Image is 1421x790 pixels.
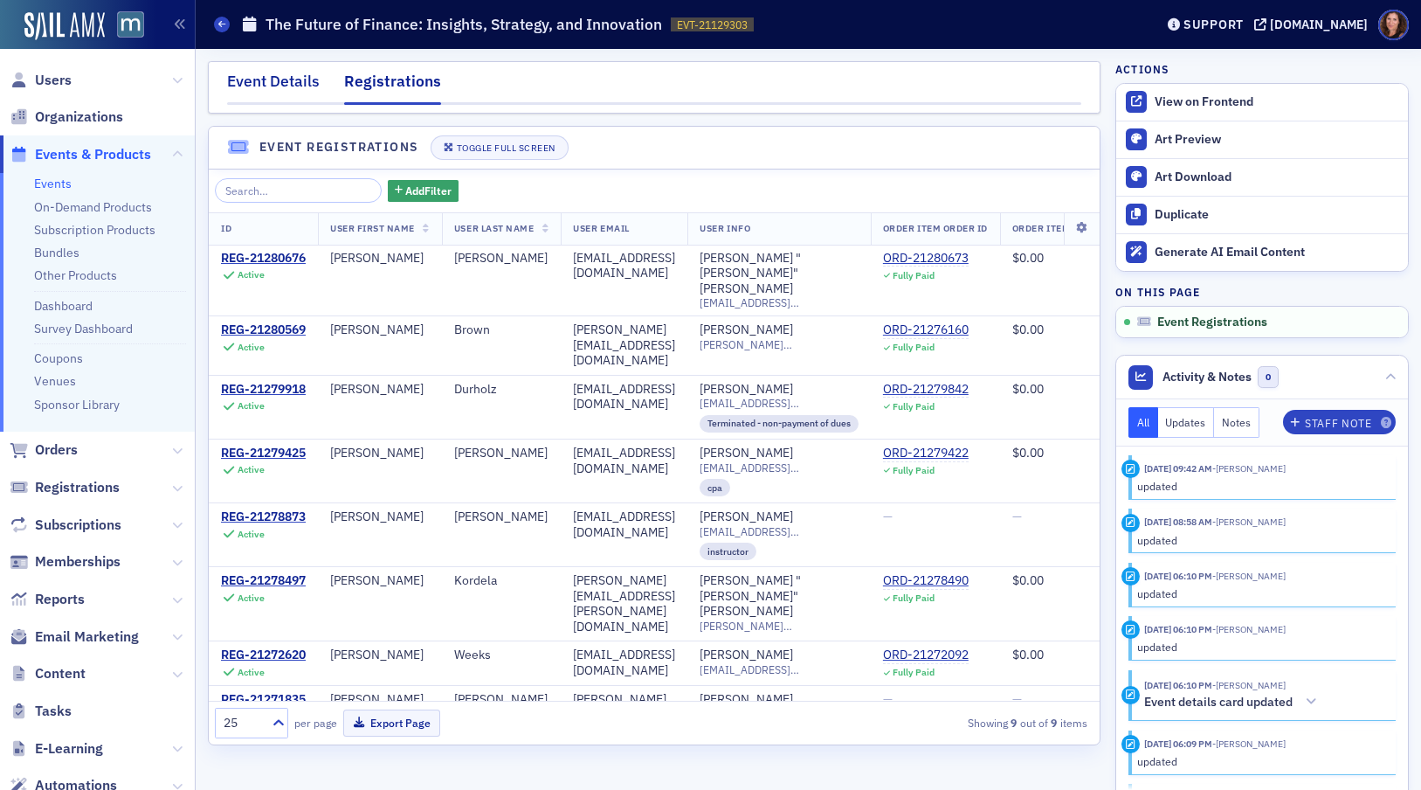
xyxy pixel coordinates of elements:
[259,138,419,156] h4: Event Registrations
[1144,679,1212,691] time: 8/14/2025 06:10 PM
[883,222,988,234] span: Order Item Order ID
[221,509,306,525] a: REG-21278873
[221,692,306,708] div: REG-21271835
[1270,17,1368,32] div: [DOMAIN_NAME]
[893,592,935,604] div: Fully Paid
[1144,570,1212,582] time: 8/14/2025 06:10 PM
[238,667,265,678] div: Active
[221,251,306,267] a: REG-21280676
[238,342,265,353] div: Active
[893,401,935,412] div: Fully Paid
[1012,647,1044,662] span: $0.00
[34,298,93,314] a: Dashboard
[10,590,85,609] a: Reports
[238,529,265,540] div: Active
[883,648,969,663] div: ORD-21272092
[700,525,859,538] span: [EMAIL_ADDRESS][DOMAIN_NAME]
[1258,366,1280,388] span: 0
[1212,679,1286,691] span: Natalie Antonakas
[35,590,85,609] span: Reports
[1012,691,1022,707] span: —
[700,509,793,525] a: [PERSON_NAME]
[883,382,969,398] a: ORD-21279842
[883,509,893,524] span: —
[1115,61,1169,77] h4: Actions
[221,322,306,338] a: REG-21280569
[10,516,121,535] a: Subscriptions
[34,267,117,283] a: Other Products
[330,509,430,525] div: [PERSON_NAME]
[34,321,133,336] a: Survey Dashboard
[700,222,750,234] span: User Info
[24,12,105,40] a: SailAMX
[1144,738,1212,750] time: 8/14/2025 06:09 PM
[700,573,859,620] a: [PERSON_NAME] "[PERSON_NAME]" [PERSON_NAME]
[573,692,675,738] div: [PERSON_NAME][EMAIL_ADDRESS][DOMAIN_NAME]
[35,107,123,127] span: Organizations
[700,648,793,663] div: [PERSON_NAME]
[34,245,79,260] a: Bundles
[1121,460,1140,478] div: Update
[35,440,78,460] span: Orders
[677,17,748,32] span: EVT-21129303
[1121,514,1140,532] div: Update
[330,692,430,708] div: [PERSON_NAME]
[883,251,969,267] a: ORD-21280673
[34,199,152,215] a: On-Demand Products
[700,663,859,676] span: [EMAIL_ADDRESS][DOMAIN_NAME]
[10,664,86,683] a: Content
[454,382,548,398] div: Durholz
[221,648,306,663] div: REG-21272620
[700,446,793,461] div: [PERSON_NAME]
[883,446,969,461] a: ORD-21279422
[1116,233,1408,271] button: Generate AI Email Content
[1212,623,1286,635] span: Natalie Antonakas
[1144,462,1212,475] time: 8/15/2025 09:42 AM
[700,251,859,297] a: [PERSON_NAME] "[PERSON_NAME]" [PERSON_NAME]
[1012,222,1126,234] span: Order Item Total Paid
[1144,516,1212,528] time: 8/15/2025 08:58 AM
[1048,715,1060,731] strong: 9
[227,70,320,102] div: Event Details
[893,270,935,281] div: Fully Paid
[454,251,548,267] div: [PERSON_NAME]
[700,322,793,338] div: [PERSON_NAME]
[221,446,306,461] a: REG-21279425
[457,143,555,153] div: Toggle Full Screen
[1155,132,1399,148] div: Art Preview
[117,11,144,38] img: SailAMX
[1012,322,1044,337] span: $0.00
[1116,84,1408,121] a: View on Frontend
[238,464,265,475] div: Active
[700,296,859,309] span: [EMAIL_ADDRESS][DOMAIN_NAME]
[1116,196,1408,233] button: Duplicate
[454,648,548,663] div: Weeks
[700,620,859,633] span: [PERSON_NAME][EMAIL_ADDRESS][PERSON_NAME][DOMAIN_NAME]
[10,739,103,759] a: E-Learning
[454,509,548,525] div: [PERSON_NAME]
[1155,94,1399,110] div: View on Frontend
[700,338,859,351] span: [PERSON_NAME][EMAIL_ADDRESS][DOMAIN_NAME]
[883,322,969,338] a: ORD-21276160
[1116,158,1408,196] a: Art Download
[330,648,430,663] div: [PERSON_NAME]
[34,373,76,389] a: Venues
[700,543,756,560] div: instructor
[35,478,120,497] span: Registrations
[573,251,675,281] div: [EMAIL_ADDRESS][DOMAIN_NAME]
[1128,407,1158,438] button: All
[330,251,430,267] div: [PERSON_NAME]
[1116,121,1408,158] a: Art Preview
[1012,572,1044,588] span: $0.00
[573,509,675,540] div: [EMAIL_ADDRESS][DOMAIN_NAME]
[1158,407,1215,438] button: Updates
[388,180,459,202] button: AddFilter
[700,479,730,496] div: cpa
[294,715,337,731] label: per page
